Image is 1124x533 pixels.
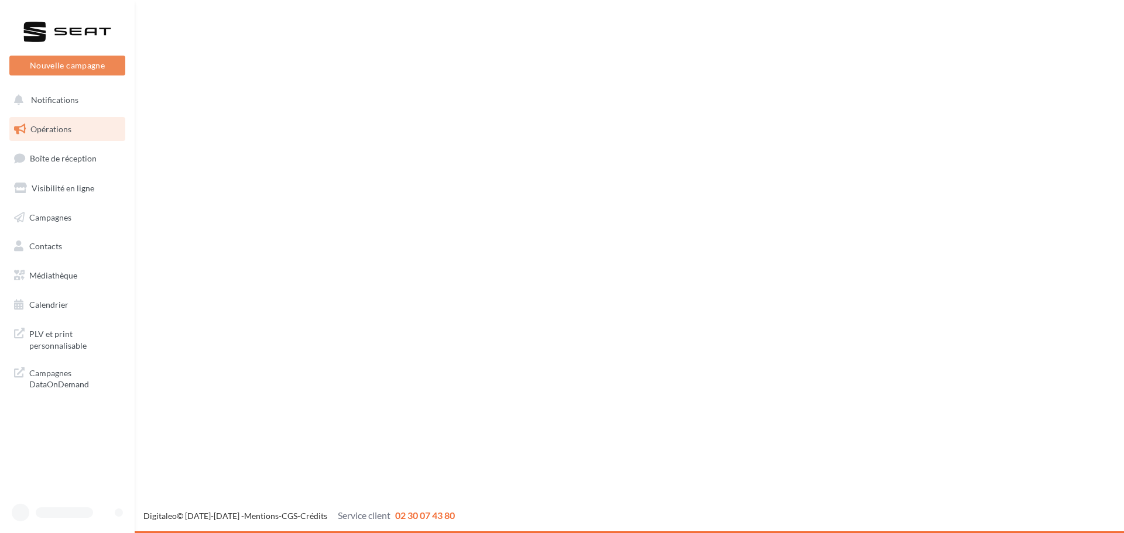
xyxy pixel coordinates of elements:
[395,510,455,521] span: 02 30 07 43 80
[143,511,177,521] a: Digitaleo
[7,176,128,201] a: Visibilité en ligne
[282,511,297,521] a: CGS
[32,183,94,193] span: Visibilité en ligne
[31,95,78,105] span: Notifications
[338,510,390,521] span: Service client
[143,511,455,521] span: © [DATE]-[DATE] - - -
[7,234,128,259] a: Contacts
[7,146,128,171] a: Boîte de réception
[29,212,71,222] span: Campagnes
[7,263,128,288] a: Médiathèque
[29,326,121,351] span: PLV et print personnalisable
[29,241,62,251] span: Contacts
[7,205,128,230] a: Campagnes
[7,321,128,356] a: PLV et print personnalisable
[30,153,97,163] span: Boîte de réception
[9,56,125,75] button: Nouvelle campagne
[244,511,279,521] a: Mentions
[29,365,121,390] span: Campagnes DataOnDemand
[300,511,327,521] a: Crédits
[7,293,128,317] a: Calendrier
[30,124,71,134] span: Opérations
[7,360,128,395] a: Campagnes DataOnDemand
[29,270,77,280] span: Médiathèque
[7,88,123,112] button: Notifications
[7,117,128,142] a: Opérations
[29,300,68,310] span: Calendrier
